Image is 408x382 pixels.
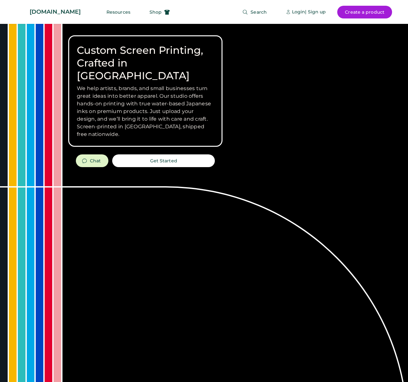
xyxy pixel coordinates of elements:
[337,6,392,18] button: Create a product
[30,8,81,16] div: [DOMAIN_NAME]
[235,6,274,18] button: Search
[99,6,138,18] button: Resources
[16,6,27,18] img: Rendered Logo - Screens
[76,154,108,167] button: Chat
[305,9,326,15] div: | Sign up
[77,85,214,138] h3: We help artists, brands, and small businesses turn great ideas into better apparel. Our studio of...
[149,10,162,14] span: Shop
[292,9,305,15] div: Login
[77,44,214,82] h1: Custom Screen Printing, Crafted in [GEOGRAPHIC_DATA]
[251,10,267,14] span: Search
[112,154,215,167] button: Get Started
[142,6,178,18] button: Shop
